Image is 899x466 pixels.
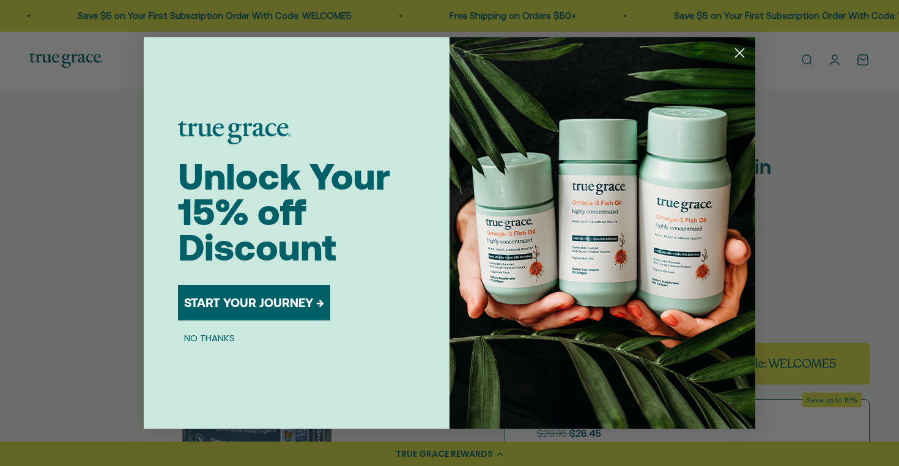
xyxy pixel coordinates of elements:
span: Unlock Your 15% off Discount [178,155,390,268]
button: START YOUR JOURNEY → [178,285,330,320]
img: logo placeholder [178,121,291,144]
img: 098727d5-50f8-4f9b-9554-844bb8da1403.jpeg [449,37,755,429]
button: Close dialog [729,42,750,64]
button: NO THANKS [178,330,241,345]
